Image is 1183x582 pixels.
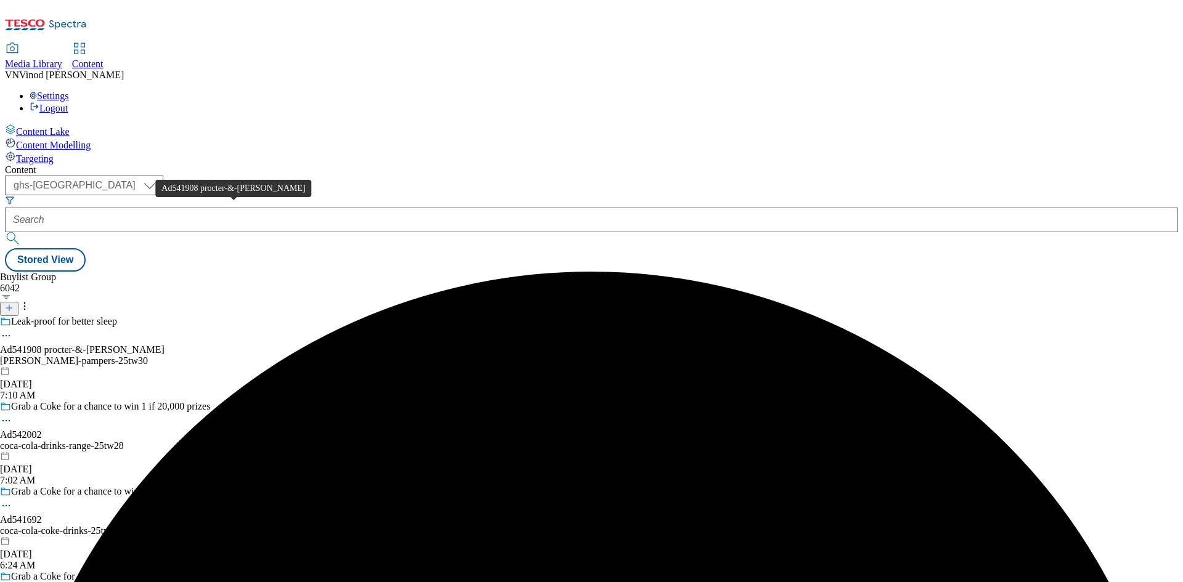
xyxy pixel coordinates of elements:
a: Content [72,44,104,70]
span: Vinod [PERSON_NAME] [19,70,124,80]
a: Logout [30,103,68,113]
span: Targeting [16,153,54,164]
span: Media Library [5,59,62,69]
a: Content Lake [5,124,1178,137]
span: VN [5,70,19,80]
a: Content Modelling [5,137,1178,151]
div: Content [5,164,1178,176]
a: Targeting [5,151,1178,164]
div: Leak-proof for better sleep [11,316,117,327]
button: Stored View [5,248,86,272]
svg: Search Filters [5,195,15,205]
span: Content [72,59,104,69]
span: Content Modelling [16,140,91,150]
div: Grab a Coke for a chance to win 1 if 20,000 prizes [11,486,210,497]
div: Grab a Coke for a chance to win 1 if 20,000 prizes [11,571,210,582]
a: Settings [30,91,69,101]
input: Search [5,208,1178,232]
a: Media Library [5,44,62,70]
span: Content Lake [16,126,70,137]
div: Grab a Coke for a chance to win 1 if 20,000 prizes [11,401,210,412]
